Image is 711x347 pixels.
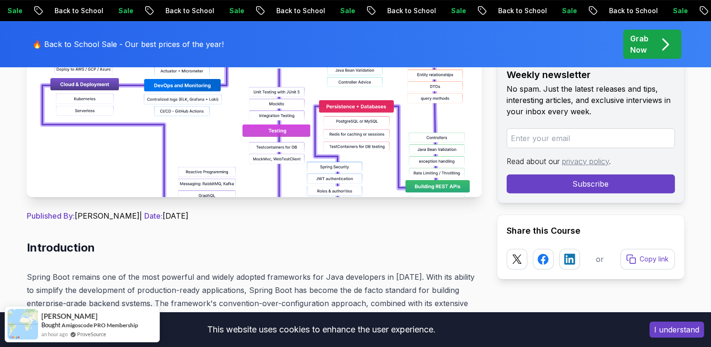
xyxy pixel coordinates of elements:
[144,211,163,221] span: Date:
[27,240,482,255] h2: Introduction
[27,210,482,221] p: [PERSON_NAME] | [DATE]
[507,156,675,167] p: Read about our .
[649,322,704,338] button: Accept cookies
[661,6,691,16] p: Sale
[265,6,328,16] p: Back to School
[62,321,138,329] a: Amigoscode PRO Membership
[375,6,439,16] p: Back to School
[107,6,137,16] p: Sale
[507,83,675,117] p: No spam. Just the latest releases and tips, interesting articles, and exclusive interviews in you...
[8,309,38,339] img: provesource social proof notification image
[550,6,580,16] p: Sale
[41,312,98,320] span: [PERSON_NAME]
[640,254,669,264] p: Copy link
[597,6,661,16] p: Back to School
[328,6,359,16] p: Sale
[154,6,218,16] p: Back to School
[218,6,248,16] p: Sale
[620,249,675,269] button: Copy link
[7,319,635,340] div: This website uses cookies to enhance the user experience.
[630,33,648,55] p: Grab Now
[507,68,675,81] h2: Weekly newsletter
[27,270,482,323] p: Spring Boot remains one of the most powerful and widely adopted frameworks for Java developers in...
[562,157,609,166] a: privacy policy
[507,128,675,148] input: Enter your email
[507,174,675,193] button: Subscribe
[439,6,469,16] p: Sale
[486,6,550,16] p: Back to School
[43,6,107,16] p: Back to School
[32,39,224,50] p: 🔥 Back to School Sale - Our best prices of the year!
[41,321,61,329] span: Bought
[77,330,106,338] a: ProveSource
[596,253,604,265] p: or
[27,211,75,221] span: Published By:
[507,224,675,237] h2: Share this Course
[41,330,68,338] span: an hour ago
